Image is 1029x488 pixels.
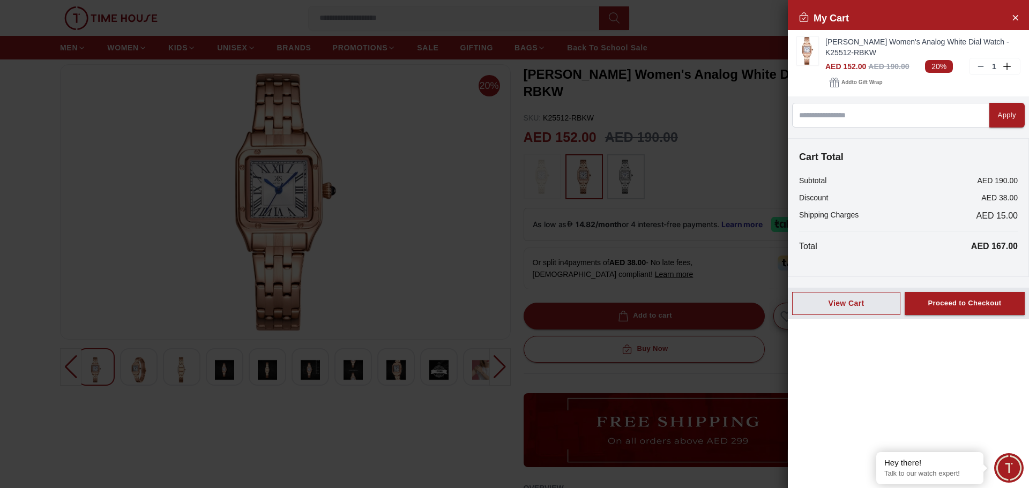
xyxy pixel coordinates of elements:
div: View Cart [801,298,891,309]
h2: My Cart [799,11,849,26]
p: Shipping Charges [799,209,859,222]
img: ... [797,37,818,65]
span: Add to Gift Wrap [841,77,882,88]
p: Subtotal [799,175,826,186]
p: Discount [799,192,828,203]
div: Hey there! [884,457,975,468]
button: View Cart [792,292,900,315]
span: AED 152.00 [825,62,866,71]
a: [PERSON_NAME] Women's Analog White Dial Watch - K25512-RBKW [825,36,1020,58]
div: Proceed to Checkout [928,297,1001,310]
p: Total [799,240,817,253]
div: Chat Widget [994,453,1024,483]
p: Talk to our watch expert! [884,469,975,478]
h4: Cart Total [799,149,1018,164]
p: AED 38.00 [981,192,1018,203]
button: Addto Gift Wrap [825,75,886,90]
p: AED 167.00 [971,240,1018,253]
span: 20% [925,60,953,73]
div: Apply [998,109,1016,122]
button: Close Account [1006,9,1024,26]
p: 1 [990,61,998,72]
span: AED 15.00 [976,209,1018,222]
span: AED 190.00 [868,62,909,71]
p: AED 190.00 [978,175,1018,186]
button: Apply [989,103,1025,127]
button: Proceed to Checkout [905,292,1025,315]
